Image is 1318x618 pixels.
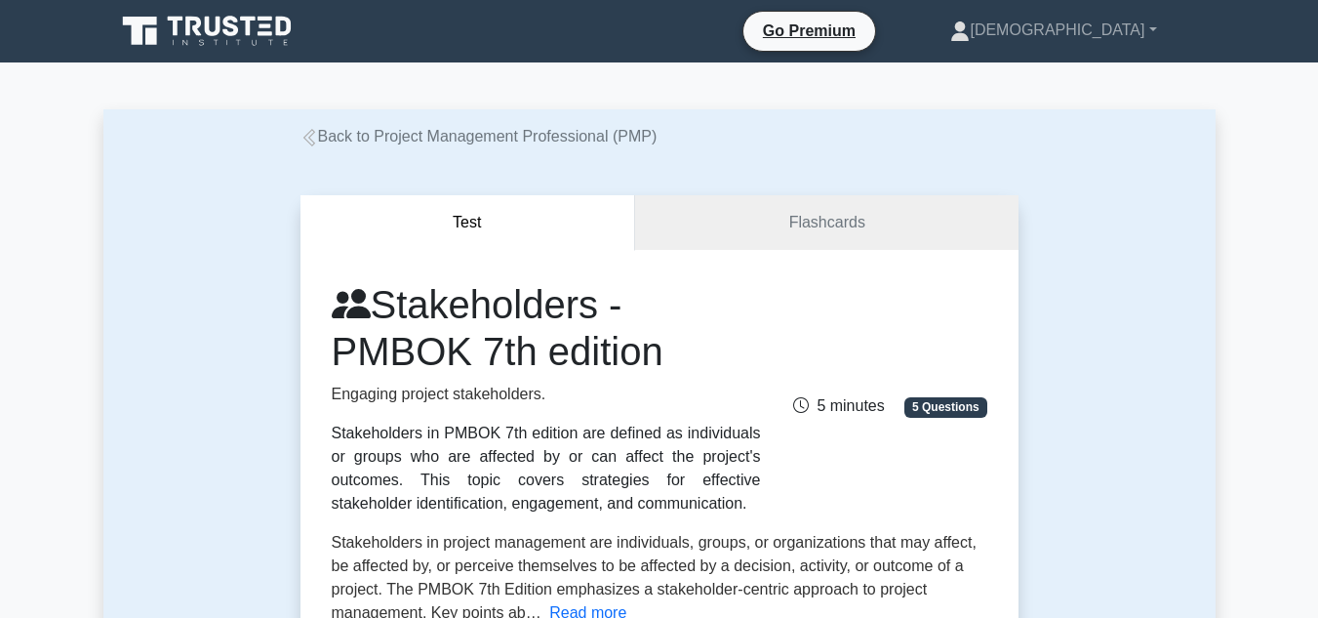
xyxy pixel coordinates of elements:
p: Engaging project stakeholders. [332,383,761,406]
a: Go Premium [751,19,867,43]
span: 5 Questions [904,397,986,417]
a: Flashcards [635,195,1018,251]
h1: Stakeholders - PMBOK 7th edition [332,281,761,375]
span: 5 minutes [793,397,884,414]
a: [DEMOGRAPHIC_DATA] [903,11,1203,50]
button: Test [300,195,636,251]
div: Stakeholders in PMBOK 7th edition are defined as individuals or groups who are affected by or can... [332,422,761,515]
a: Back to Project Management Professional (PMP) [300,128,658,144]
